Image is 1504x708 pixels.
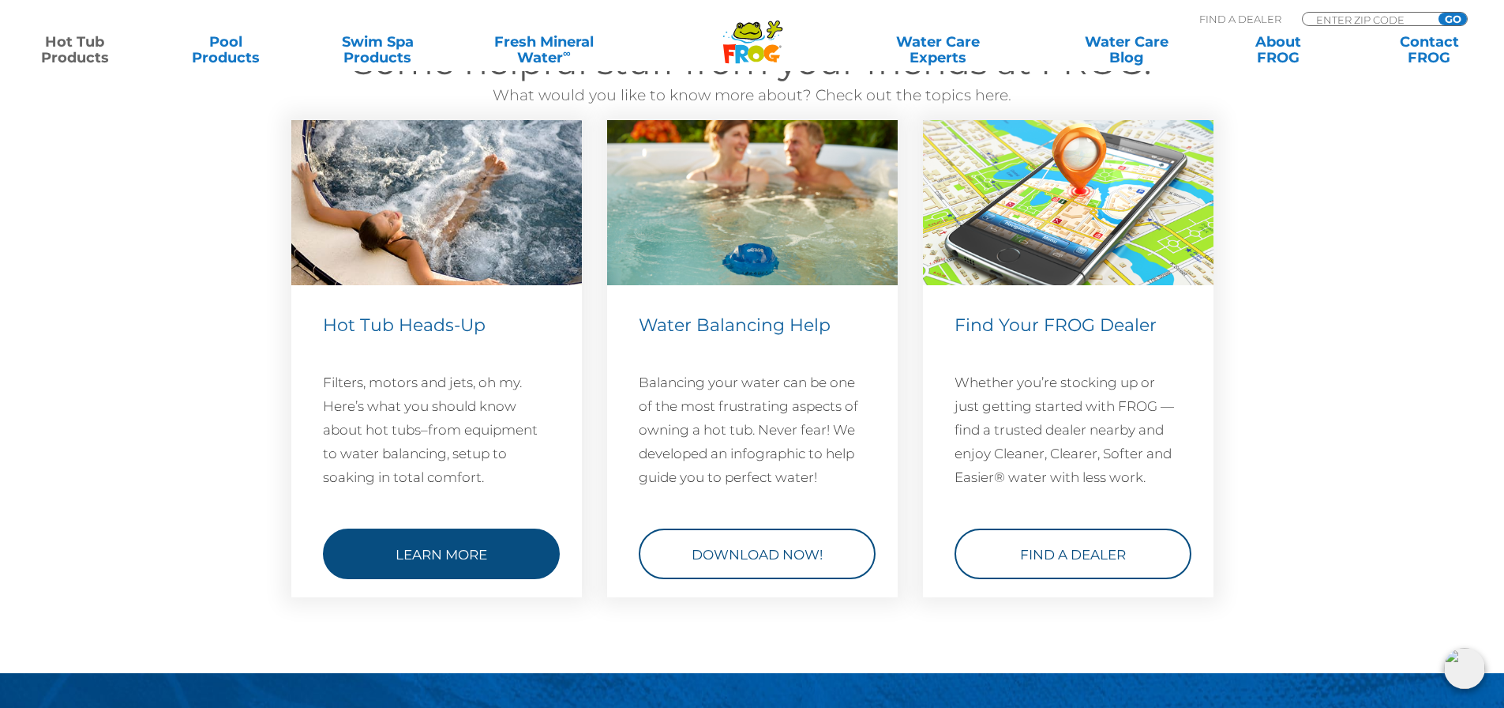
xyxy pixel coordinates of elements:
[1219,34,1337,66] a: AboutFROG
[1067,34,1185,66] a: Water CareBlog
[955,314,1157,336] span: Find Your FROG Dealer
[16,34,133,66] a: Hot TubProducts
[323,314,486,336] span: Hot Tub Heads-Up
[639,529,876,579] a: Download Now!
[563,47,571,59] sup: ∞
[955,529,1191,579] a: Find a Dealer
[1199,12,1281,26] p: Find A Dealer
[923,120,1213,285] img: Find a Dealer Image (546 x 310 px)
[639,371,866,489] p: Balancing your water can be one of the most frustrating aspects of owning a hot tub. Never fear! ...
[1438,13,1467,25] input: GO
[1444,648,1485,689] img: openIcon
[470,34,617,66] a: Fresh MineralWater∞
[955,371,1182,489] p: Whether you’re stocking up or just getting started with FROG — find a trusted dealer nearby and e...
[291,120,582,285] img: hot-tub-relaxing
[1371,34,1488,66] a: ContactFROG
[319,34,437,66] a: Swim SpaProducts
[842,34,1033,66] a: Water CareExperts
[167,34,285,66] a: PoolProducts
[323,371,550,489] p: Filters, motors and jets, oh my. Here’s what you should know about hot tubs–from equipment to wat...
[323,529,560,579] a: Learn More
[1315,13,1421,26] input: Zip Code Form
[607,120,898,285] img: hot-tub-featured-image-1
[639,314,831,336] span: Water Balancing Help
